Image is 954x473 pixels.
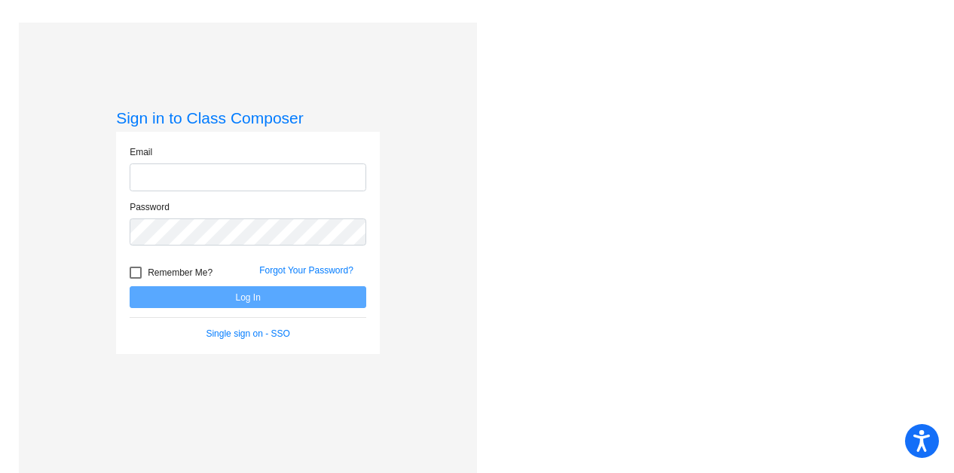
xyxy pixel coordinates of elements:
[259,265,353,276] a: Forgot Your Password?
[116,108,380,127] h3: Sign in to Class Composer
[148,264,213,282] span: Remember Me?
[130,200,170,214] label: Password
[206,328,289,339] a: Single sign on - SSO
[130,145,152,159] label: Email
[130,286,366,308] button: Log In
